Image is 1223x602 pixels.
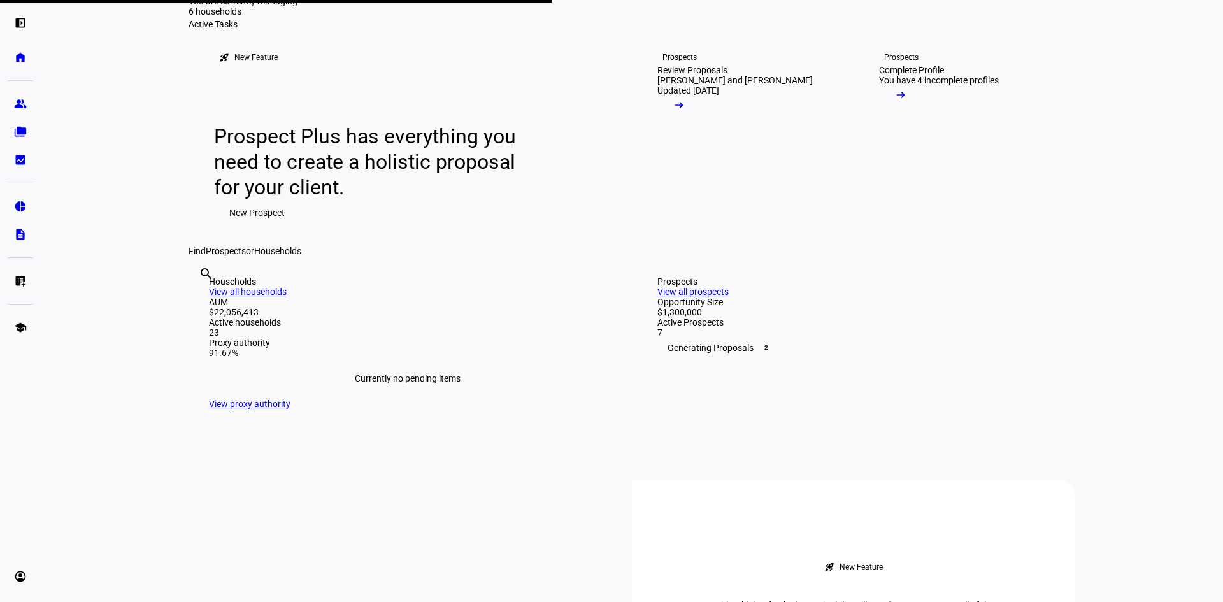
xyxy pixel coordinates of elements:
div: Generating Proposals [657,338,1055,358]
eth-mat-symbol: bid_landscape [14,154,27,166]
div: Prospect Plus has everything you need to create a holistic proposal for your client. [214,124,528,200]
div: 7 [657,327,1055,338]
mat-icon: rocket_launch [219,52,229,62]
eth-mat-symbol: pie_chart [14,200,27,213]
eth-mat-symbol: left_panel_open [14,17,27,29]
a: group [8,91,33,117]
div: Currently no pending items [209,358,606,399]
div: Active Tasks [189,19,1075,29]
a: ProspectsReview Proposals[PERSON_NAME] and [PERSON_NAME]Updated [DATE] [637,29,848,246]
eth-mat-symbol: description [14,228,27,241]
eth-mat-symbol: list_alt_add [14,275,27,287]
eth-mat-symbol: account_circle [14,570,27,583]
div: AUM [209,297,606,307]
div: $22,056,413 [209,307,606,317]
div: You have 4 incomplete profiles [879,75,999,85]
div: Opportunity Size [657,297,1055,307]
mat-icon: rocket_launch [824,562,834,572]
a: View all prospects [657,287,729,297]
eth-mat-symbol: home [14,51,27,64]
div: [PERSON_NAME] and [PERSON_NAME] [657,75,813,85]
div: New Feature [234,52,278,62]
div: 91.67% [209,348,606,358]
a: View proxy authority [209,399,290,409]
button: New Prospect [214,200,300,226]
span: Households [254,246,301,256]
div: $1,300,000 [657,307,1055,317]
div: 6 households [189,6,316,19]
div: Complete Profile [879,65,944,75]
div: New Feature [840,562,883,572]
a: pie_chart [8,194,33,219]
div: Active Prospects [657,317,1055,327]
div: Households [209,276,606,287]
eth-mat-symbol: school [14,321,27,334]
mat-icon: search [199,266,214,282]
div: Active households [209,317,606,327]
mat-icon: arrow_right_alt [894,89,907,101]
a: folder_copy [8,119,33,145]
a: View all households [209,287,287,297]
eth-mat-symbol: folder_copy [14,125,27,138]
a: bid_landscape [8,147,33,173]
div: Updated [DATE] [657,85,719,96]
div: Proxy authority [209,338,606,348]
a: description [8,222,33,247]
div: Prospects [662,52,697,62]
a: ProspectsComplete ProfileYou have 4 incomplete profiles [859,29,1070,246]
span: Prospects [206,246,246,256]
div: Review Proposals [657,65,727,75]
span: New Prospect [229,200,285,226]
eth-mat-symbol: group [14,97,27,110]
div: Prospects [657,276,1055,287]
mat-icon: arrow_right_alt [673,99,685,111]
span: 2 [761,343,771,353]
div: Find or [189,246,1075,256]
input: Enter name of prospect or household [199,283,201,299]
div: Prospects [884,52,919,62]
div: 23 [209,327,606,338]
a: home [8,45,33,70]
